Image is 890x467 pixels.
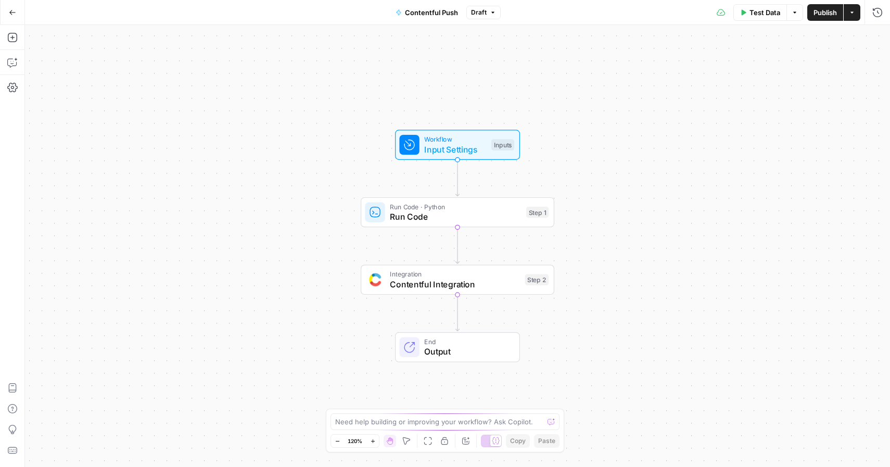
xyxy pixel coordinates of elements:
[466,6,501,19] button: Draft
[491,139,514,150] div: Inputs
[361,197,554,228] div: Run Code · PythonRun CodeStep 1
[455,228,459,264] g: Edge from step_1 to step_2
[538,436,555,446] span: Paste
[749,7,780,18] span: Test Data
[455,295,459,331] g: Edge from step_2 to end
[405,7,458,18] span: Contentful Push
[525,274,549,286] div: Step 2
[526,207,549,218] div: Step 1
[361,265,554,295] div: IntegrationContentful IntegrationStep 2
[506,434,530,448] button: Copy
[369,273,382,286] img: sdasd.png
[471,8,487,17] span: Draft
[361,332,554,362] div: EndOutput
[510,436,526,446] span: Copy
[424,337,509,347] span: End
[424,345,509,358] span: Output
[455,160,459,196] g: Edge from start to step_1
[390,278,520,291] span: Contentful Integration
[348,437,362,445] span: 120%
[390,269,520,279] span: Integration
[813,7,837,18] span: Publish
[733,4,786,21] button: Test Data
[361,130,554,160] div: WorkflowInput SettingsInputs
[424,134,486,144] span: Workflow
[807,4,843,21] button: Publish
[534,434,560,448] button: Paste
[390,201,521,211] span: Run Code · Python
[389,4,464,21] button: Contentful Push
[390,210,521,223] span: Run Code
[424,143,486,156] span: Input Settings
